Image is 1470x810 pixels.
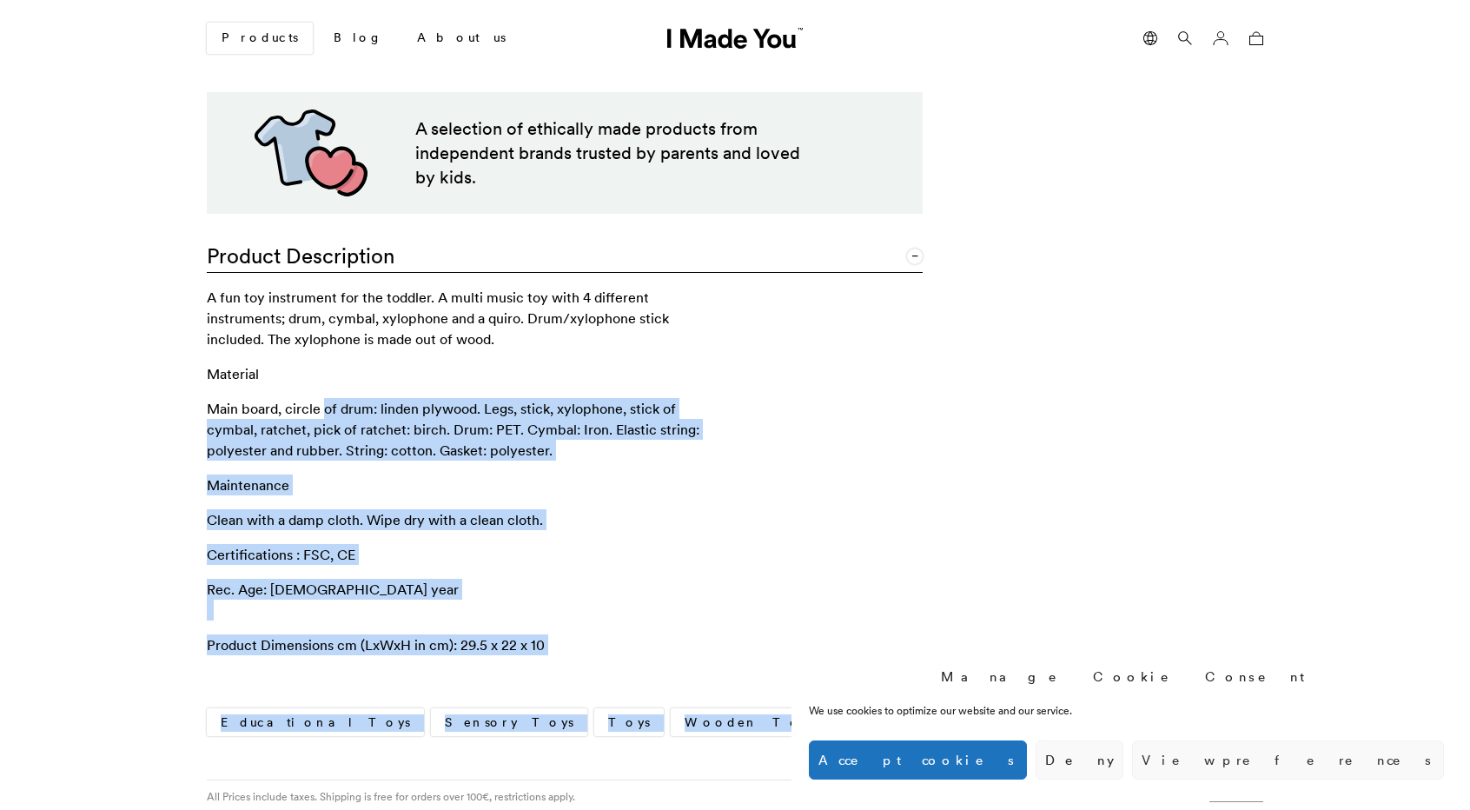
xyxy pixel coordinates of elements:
div: Manage Cookie Consent [941,667,1313,686]
p: A fun toy instrument for the toddler. A multi music toy with 4 different instruments; drum, cymba... [207,287,728,349]
a: Products [207,23,313,54]
button: Accept cookies [809,740,1027,780]
div: We use cookies to optimize our website and our service. [809,703,1186,719]
div: Product Dimensions cm (LxWxH in cm): 29.5 x 22 x 10 [207,634,728,655]
a: Wooden Toys [671,708,828,736]
p: A selection of ethically made products from independent brands trusted by parents and loved by kids. [415,116,813,189]
p: Main board, circle of drum: linden plywood. Legs, stick, xylophone, stick of cymbal, ratchet, pic... [207,398,728,461]
p: Material [207,363,728,384]
button: View preferences [1132,740,1444,780]
p: Maintenance [207,475,728,495]
a: About us [403,23,520,53]
a: Blog [320,23,396,53]
p: Clean with a damp cloth. Wipe dry with a clean cloth. [207,509,728,530]
a: Sensory Toys [431,708,587,736]
button: Deny [1036,740,1123,780]
div: Rec. Age: [DEMOGRAPHIC_DATA] year [207,579,728,600]
p: All Prices include taxes. Shipping is free for orders over 100€, restrictions apply. [207,789,575,804]
p: Certifications : FSC, CE [207,544,728,565]
a: Educational Toys [207,708,424,736]
a: Toys [594,708,664,736]
a: Product Description [207,231,923,273]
